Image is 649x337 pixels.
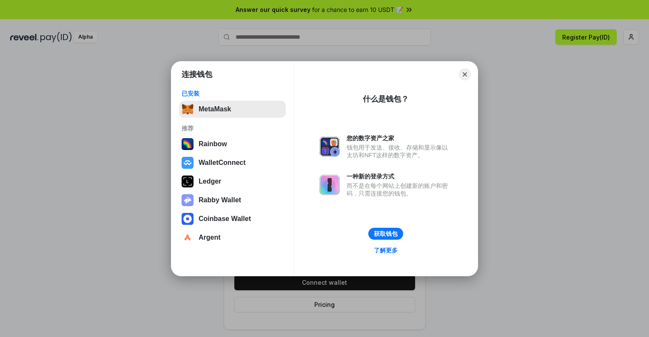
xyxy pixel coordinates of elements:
button: WalletConnect [179,154,286,171]
button: Ledger [179,173,286,190]
img: svg+xml,%3Csvg%20width%3D%2228%22%20height%3D%2228%22%20viewBox%3D%220%200%2028%2028%22%20fill%3D... [182,213,194,225]
div: WalletConnect [199,159,246,167]
button: Rainbow [179,136,286,153]
h1: 连接钱包 [182,69,212,79]
div: Rabby Wallet [199,196,241,204]
div: 而不是在每个网站上创建新的账户和密码，只需连接您的钱包。 [347,182,452,197]
img: svg+xml,%3Csvg%20xmlns%3D%22http%3A%2F%2Fwww.w3.org%2F2000%2Fsvg%22%20fill%3D%22none%22%20viewBox... [182,194,194,206]
div: 钱包用于发送、接收、存储和显示像以太坊和NFT这样的数字资产。 [347,144,452,159]
div: Argent [199,234,221,241]
img: svg+xml,%3Csvg%20width%3D%2228%22%20height%3D%2228%22%20viewBox%3D%220%200%2028%2028%22%20fill%3D... [182,157,194,169]
div: 什么是钱包？ [363,94,409,104]
div: 了解更多 [374,246,398,254]
button: Argent [179,229,286,246]
img: svg+xml,%3Csvg%20width%3D%2228%22%20height%3D%2228%22%20viewBox%3D%220%200%2028%2028%22%20fill%3D... [182,232,194,244]
div: MetaMask [199,105,231,113]
img: svg+xml,%3Csvg%20xmlns%3D%22http%3A%2F%2Fwww.w3.org%2F2000%2Fsvg%22%20width%3D%2228%22%20height%3... [182,176,194,187]
div: 获取钱包 [374,230,398,238]
div: Rainbow [199,140,227,148]
button: Close [459,68,471,80]
button: MetaMask [179,101,286,118]
a: 了解更多 [369,245,403,256]
button: Rabby Wallet [179,192,286,209]
div: 您的数字资产之家 [347,134,452,142]
button: Coinbase Wallet [179,210,286,227]
img: svg+xml,%3Csvg%20fill%3D%22none%22%20height%3D%2233%22%20viewBox%3D%220%200%2035%2033%22%20width%... [182,103,194,115]
div: 已安装 [182,90,283,97]
button: 获取钱包 [368,228,403,240]
div: Ledger [199,178,221,185]
img: svg+xml,%3Csvg%20width%3D%22120%22%20height%3D%22120%22%20viewBox%3D%220%200%20120%20120%22%20fil... [182,138,194,150]
div: Coinbase Wallet [199,215,251,223]
div: 一种新的登录方式 [347,173,452,180]
img: svg+xml,%3Csvg%20xmlns%3D%22http%3A%2F%2Fwww.w3.org%2F2000%2Fsvg%22%20fill%3D%22none%22%20viewBox... [319,175,340,195]
img: svg+xml,%3Csvg%20xmlns%3D%22http%3A%2F%2Fwww.w3.org%2F2000%2Fsvg%22%20fill%3D%22none%22%20viewBox... [319,136,340,157]
div: 推荐 [182,125,283,132]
